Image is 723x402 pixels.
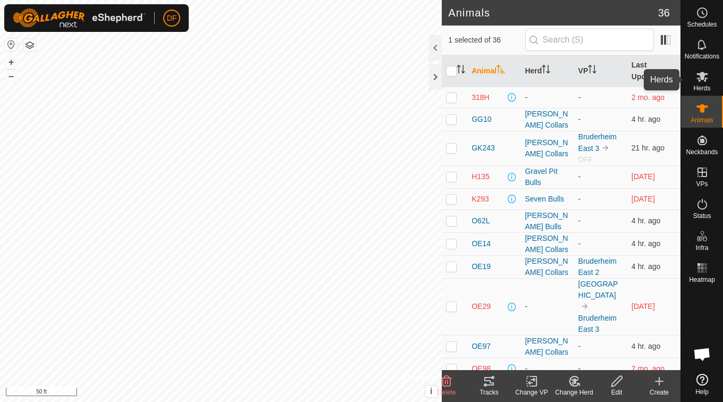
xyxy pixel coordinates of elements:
[472,363,491,374] span: OE98
[578,257,617,277] a: Bruderheim East 2
[525,29,654,51] input: Search (S)
[601,144,610,152] img: to
[525,336,569,358] div: [PERSON_NAME] Collars
[661,72,670,81] p-sorticon: Activate to sort
[581,302,589,311] img: to
[472,92,489,103] span: 318H
[693,213,711,219] span: Status
[588,66,596,75] p-sorticon: Activate to sort
[5,56,18,69] button: +
[686,149,718,155] span: Neckbands
[472,238,491,249] span: OE14
[525,194,569,205] div: Seven Bulls
[448,35,525,46] span: 1 selected of 36
[632,302,655,311] span: Sep 20, 2025, 7:06 PM
[632,342,661,350] span: Oct 13, 2025, 2:36 PM
[468,388,510,397] div: Tracks
[578,342,581,350] app-display-virtual-paddock-transition: -
[23,39,36,52] button: Map Layers
[578,195,581,203] app-display-virtual-paddock-transition: -
[467,55,520,87] th: Animal
[525,108,569,131] div: [PERSON_NAME] Collars
[578,280,618,299] a: [GEOGRAPHIC_DATA]
[520,55,574,87] th: Herd
[695,245,708,251] span: Infra
[438,389,456,396] span: Delete
[553,388,595,397] div: Change Herd
[632,172,655,181] span: Oct 7, 2025, 11:06 PM
[525,92,569,103] div: -
[167,13,177,24] span: DF
[574,55,627,87] th: VP
[578,172,581,181] app-display-virtual-paddock-transition: -
[695,389,709,395] span: Help
[632,216,661,225] span: Oct 13, 2025, 2:36 PM
[13,9,146,28] img: Gallagher Logo
[693,85,710,91] span: Herds
[578,93,581,102] app-display-virtual-paddock-transition: -
[472,143,495,154] span: GK243
[525,210,569,232] div: [PERSON_NAME] Bulls
[689,277,715,283] span: Heatmap
[658,5,670,21] span: 36
[632,364,665,373] span: Jul 18, 2025, 4:06 AM
[472,215,490,227] span: O62L
[687,21,717,28] span: Schedules
[430,387,432,396] span: i
[681,370,723,399] a: Help
[542,66,550,75] p-sorticon: Activate to sort
[632,93,665,102] span: Jul 26, 2025, 6:06 PM
[632,262,661,271] span: Oct 13, 2025, 2:36 PM
[578,239,581,248] app-display-virtual-paddock-transition: -
[425,386,437,397] button: i
[578,314,617,333] a: Bruderheim East 3
[510,388,553,397] div: Change VP
[472,171,489,182] span: H135
[525,137,569,160] div: [PERSON_NAME] Collars
[472,261,491,272] span: OE19
[691,117,713,123] span: Animals
[638,388,680,397] div: Create
[5,70,18,82] button: –
[686,338,718,370] div: Open chat
[231,388,263,398] a: Contact Us
[525,256,569,278] div: [PERSON_NAME] Collars
[525,301,569,312] div: -
[578,115,581,123] app-display-virtual-paddock-transition: -
[525,233,569,255] div: [PERSON_NAME] Collars
[525,363,569,374] div: -
[448,6,658,19] h2: Animals
[5,38,18,51] button: Reset Map
[497,66,505,75] p-sorticon: Activate to sort
[472,341,491,352] span: OE97
[525,166,569,188] div: Gravel Pit Bulls
[595,388,638,397] div: Edit
[632,195,655,203] span: Sep 25, 2025, 10:06 AM
[685,53,719,60] span: Notifications
[578,216,581,225] app-display-virtual-paddock-transition: -
[578,364,581,373] app-display-virtual-paddock-transition: -
[696,181,708,187] span: VPs
[457,66,465,75] p-sorticon: Activate to sort
[472,301,491,312] span: OE29
[578,132,617,153] a: Bruderheim East 3
[627,55,680,87] th: Last Updated
[632,144,665,152] span: Oct 12, 2025, 9:36 PM
[472,114,491,125] span: GG10
[179,388,219,398] a: Privacy Policy
[578,155,593,164] span: OFF
[632,239,661,248] span: Oct 13, 2025, 2:35 PM
[632,115,661,123] span: Oct 13, 2025, 2:36 PM
[472,194,489,205] span: K293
